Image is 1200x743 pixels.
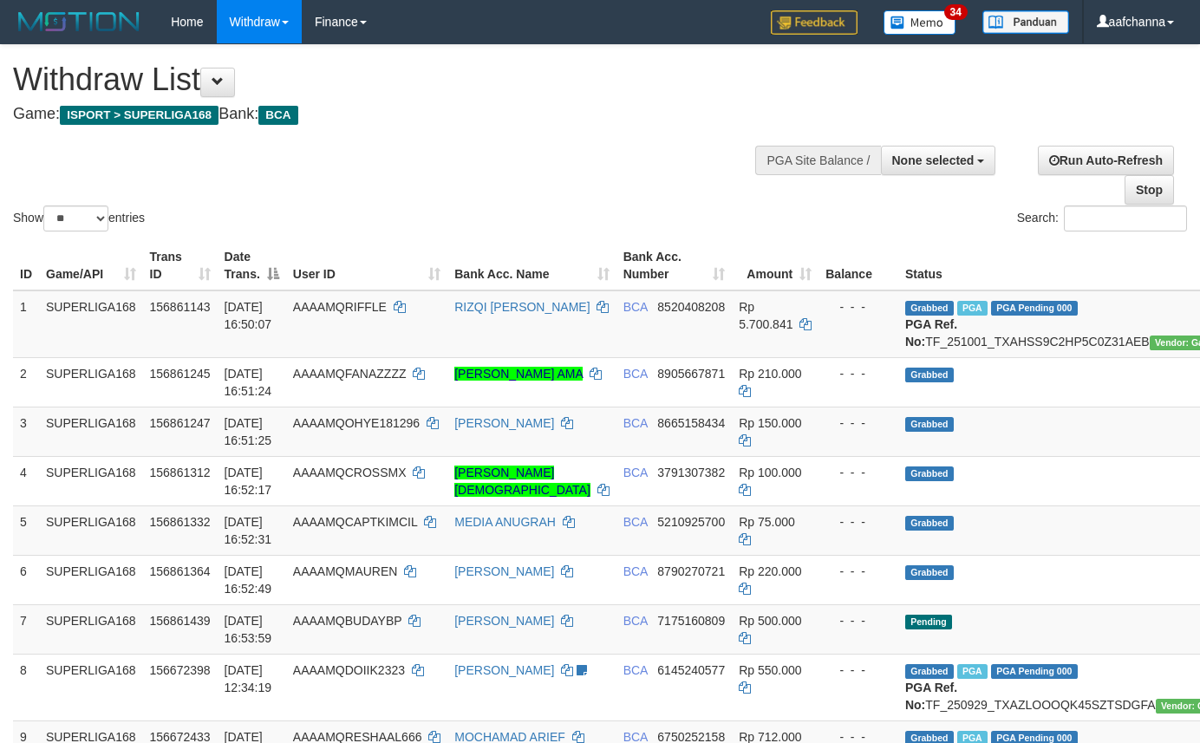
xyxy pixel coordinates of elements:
[623,466,648,479] span: BCA
[293,663,405,677] span: AAAAMQDOIIK2323
[13,290,39,358] td: 1
[623,614,648,628] span: BCA
[454,663,554,677] a: [PERSON_NAME]
[13,62,783,97] h1: Withdraw List
[905,664,954,679] span: Grabbed
[657,466,725,479] span: Copy 3791307382 to clipboard
[957,301,988,316] span: Marked by aafchhiseyha
[150,564,211,578] span: 156861364
[623,300,648,314] span: BCA
[39,604,143,654] td: SUPERLIGA168
[13,106,783,123] h4: Game: Bank:
[293,466,407,479] span: AAAAMQCROSSMX
[150,466,211,479] span: 156861312
[39,505,143,555] td: SUPERLIGA168
[881,146,996,175] button: None selected
[739,663,801,677] span: Rp 550.000
[293,300,387,314] span: AAAAMQRIFFLE
[39,654,143,720] td: SUPERLIGA168
[944,4,968,20] span: 34
[905,516,954,531] span: Grabbed
[225,300,272,331] span: [DATE] 16:50:07
[293,614,402,628] span: AAAAMQBUDAYBP
[39,407,143,456] td: SUPERLIGA168
[150,515,211,529] span: 156861332
[39,290,143,358] td: SUPERLIGA168
[623,416,648,430] span: BCA
[150,663,211,677] span: 156672398
[755,146,880,175] div: PGA Site Balance /
[771,10,858,35] img: Feedback.jpg
[905,615,952,629] span: Pending
[825,464,891,481] div: - - -
[818,241,898,290] th: Balance
[454,564,554,578] a: [PERSON_NAME]
[905,466,954,481] span: Grabbed
[825,513,891,531] div: - - -
[150,614,211,628] span: 156861439
[293,564,398,578] span: AAAAMQMAUREN
[447,241,616,290] th: Bank Acc. Name: activate to sort column ascending
[60,106,218,125] span: ISPORT > SUPERLIGA168
[225,416,272,447] span: [DATE] 16:51:25
[657,367,725,381] span: Copy 8905667871 to clipboard
[258,106,297,125] span: BCA
[39,456,143,505] td: SUPERLIGA168
[739,515,795,529] span: Rp 75.000
[957,664,988,679] span: Marked by aafsoycanthlai
[623,663,648,677] span: BCA
[739,466,801,479] span: Rp 100.000
[623,564,648,578] span: BCA
[13,407,39,456] td: 3
[825,414,891,432] div: - - -
[991,664,1078,679] span: PGA Pending
[454,300,590,314] a: RIZQI [PERSON_NAME]
[293,367,407,381] span: AAAAMQFANAZZZZ
[1125,175,1174,205] a: Stop
[225,564,272,596] span: [DATE] 16:52:49
[657,663,725,677] span: Copy 6145240577 to clipboard
[39,357,143,407] td: SUPERLIGA168
[286,241,447,290] th: User ID: activate to sort column ascending
[739,300,792,331] span: Rp 5.700.841
[884,10,956,35] img: Button%20Memo.svg
[905,368,954,382] span: Grabbed
[454,515,556,529] a: MEDIA ANUGRAH
[657,416,725,430] span: Copy 8665158434 to clipboard
[13,555,39,604] td: 6
[150,367,211,381] span: 156861245
[218,241,286,290] th: Date Trans.: activate to sort column descending
[1038,146,1174,175] a: Run Auto-Refresh
[13,357,39,407] td: 2
[150,416,211,430] span: 156861247
[905,317,957,349] b: PGA Ref. No:
[454,466,590,497] a: [PERSON_NAME][DEMOGRAPHIC_DATA]
[905,301,954,316] span: Grabbed
[623,515,648,529] span: BCA
[150,300,211,314] span: 156861143
[739,416,801,430] span: Rp 150.000
[13,604,39,654] td: 7
[825,612,891,629] div: - - -
[739,367,801,381] span: Rp 210.000
[39,241,143,290] th: Game/API: activate to sort column ascending
[657,300,725,314] span: Copy 8520408208 to clipboard
[623,367,648,381] span: BCA
[657,515,725,529] span: Copy 5210925700 to clipboard
[225,466,272,497] span: [DATE] 16:52:17
[225,663,272,694] span: [DATE] 12:34:19
[739,564,801,578] span: Rp 220.000
[892,153,975,167] span: None selected
[39,555,143,604] td: SUPERLIGA168
[225,515,272,546] span: [DATE] 16:52:31
[13,505,39,555] td: 5
[616,241,733,290] th: Bank Acc. Number: activate to sort column ascending
[43,205,108,231] select: Showentries
[143,241,218,290] th: Trans ID: activate to sort column ascending
[739,614,801,628] span: Rp 500.000
[293,515,417,529] span: AAAAMQCAPTKIMCIL
[657,564,725,578] span: Copy 8790270721 to clipboard
[13,241,39,290] th: ID
[454,416,554,430] a: [PERSON_NAME]
[13,9,145,35] img: MOTION_logo.png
